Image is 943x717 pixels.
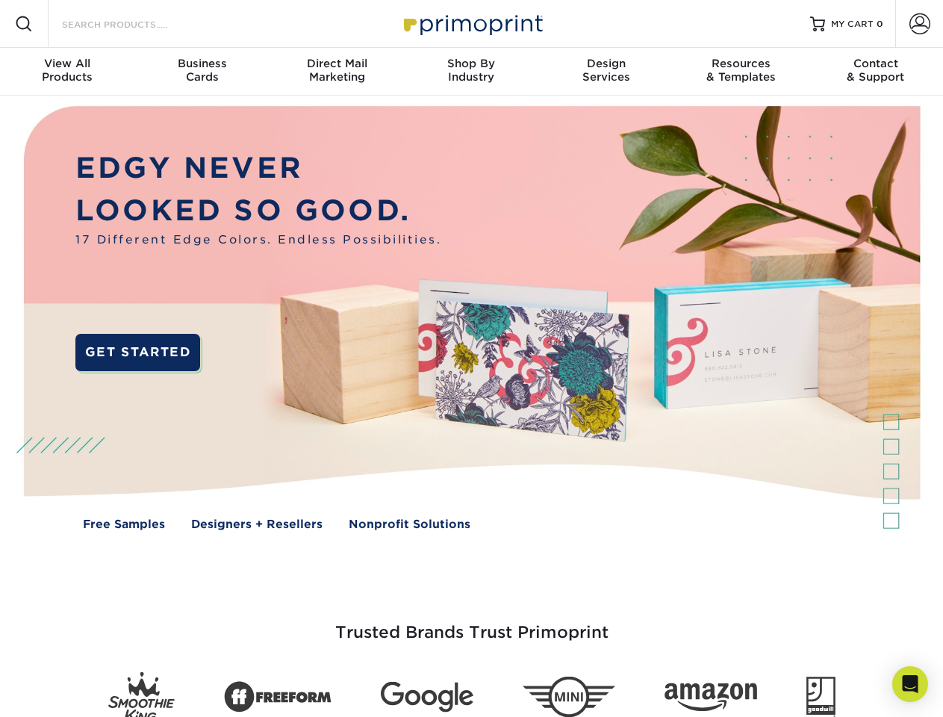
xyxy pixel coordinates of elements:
span: Contact [809,57,943,70]
iframe: Google Customer Reviews [4,671,127,712]
h3: Trusted Brands Trust Primoprint [35,587,909,660]
a: Resources& Templates [673,48,808,96]
span: Shop By [404,57,538,70]
div: Open Intercom Messenger [892,666,928,702]
img: Primoprint [397,7,547,40]
p: EDGY NEVER [75,147,441,190]
div: Services [539,57,673,84]
img: Goodwill [806,677,835,717]
div: & Support [809,57,943,84]
span: Business [134,57,269,70]
span: Design [539,57,673,70]
img: Amazon [665,683,757,712]
a: Designers + Resellers [191,516,323,533]
a: Nonprofit Solutions [349,516,470,533]
div: Industry [404,57,538,84]
a: GET STARTED [75,334,200,371]
a: Shop ByIndustry [404,48,538,96]
span: Direct Mail [270,57,404,70]
a: DesignServices [539,48,673,96]
span: 17 Different Edge Colors. Endless Possibilities. [75,232,441,249]
p: LOOKED SO GOOD. [75,190,441,232]
a: Contact& Support [809,48,943,96]
span: Resources [673,57,808,70]
input: SEARCH PRODUCTS..... [60,15,206,33]
a: Free Samples [83,516,165,533]
div: & Templates [673,57,808,84]
span: 0 [877,19,883,29]
div: Marketing [270,57,404,84]
a: Direct MailMarketing [270,48,404,96]
span: MY CART [831,18,874,31]
img: Google [381,682,473,713]
a: BusinessCards [134,48,269,96]
div: Cards [134,57,269,84]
